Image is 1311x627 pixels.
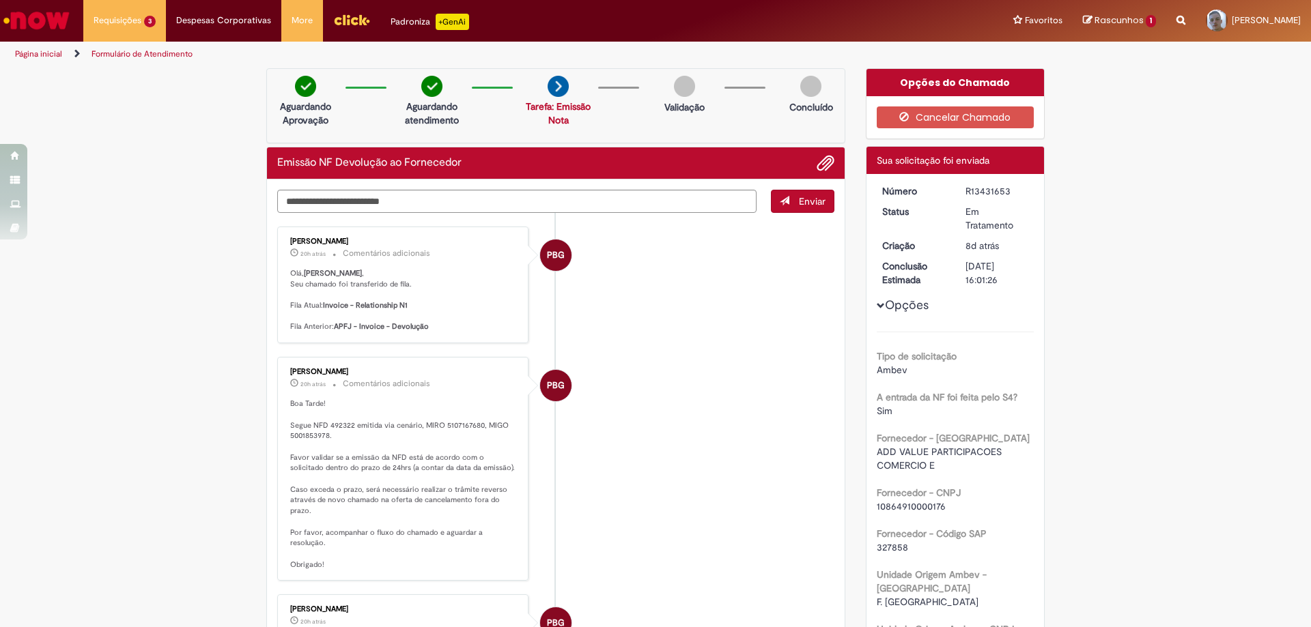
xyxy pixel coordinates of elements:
[304,268,362,278] b: [PERSON_NAME]
[877,405,892,417] span: Sim
[526,100,591,126] a: Tarefa: Emissão Nota
[91,48,193,59] a: Formulário de Atendimento
[877,391,1017,403] b: A entrada da NF foi feita pelo S4?
[1025,14,1062,27] span: Favoritos
[877,527,987,540] b: Fornecedor - Código SAP
[1083,14,1156,27] a: Rascunhos
[965,239,999,252] span: 8d atrás
[547,239,565,272] span: PBG
[391,14,469,30] div: Padroniza
[771,190,834,213] button: Enviar
[799,195,826,207] span: Enviar
[965,239,999,252] time: 20/08/2025 10:47:07
[144,16,156,27] span: 3
[176,14,271,27] span: Despesas Corporativas
[421,76,442,97] img: check-circle-green.png
[872,205,956,218] dt: Status
[877,500,946,512] span: 10864910000176
[290,368,518,376] div: [PERSON_NAME]
[866,69,1045,96] div: Opções do Chamado
[94,14,141,27] span: Requisições
[965,239,1029,252] div: 20/08/2025 10:47:07
[399,100,465,127] p: Aguardando atendimento
[272,100,339,127] p: Aguardando Aprovação
[290,237,518,246] div: [PERSON_NAME]
[300,250,326,258] span: 20h atrás
[674,76,695,97] img: img-circle-grey.png
[436,14,469,30] p: +GenAi
[789,100,833,114] p: Concluído
[872,239,956,252] dt: Criação
[295,76,316,97] img: check-circle-green.png
[1,7,72,34] img: ServiceNow
[15,48,62,59] a: Página inicial
[343,248,430,259] small: Comentários adicionais
[333,10,370,30] img: click_logo_yellow_360x200.png
[334,321,429,332] b: APFJ - Invoice - Devolução
[877,486,961,499] b: Fornecedor - CNPJ
[800,76,821,97] img: img-circle-grey.png
[300,617,326,626] time: 27/08/2025 14:29:18
[300,380,326,388] span: 20h atrás
[872,184,956,198] dt: Número
[872,259,956,287] dt: Conclusão Estimada
[277,190,757,213] textarea: Digite sua mensagem aqui...
[1146,15,1156,27] span: 1
[343,378,430,390] small: Comentários adicionais
[1095,14,1144,27] span: Rascunhos
[540,370,572,401] div: Pedro Boro Guerra
[290,268,518,332] p: Olá, , Seu chamado foi transferido de fila. Fila Atual: Fila Anterior:
[300,617,326,626] span: 20h atrás
[290,398,518,570] p: Boa Tarde! Segue NFD 492322 emitida via cenário, MIRO 5107167680, MIGO 5001853978. Favor validar ...
[965,184,1029,198] div: R13431653
[877,596,978,608] span: F. [GEOGRAPHIC_DATA]
[540,239,572,271] div: Pedro Boro Guerra
[300,250,326,258] time: 27/08/2025 14:33:04
[877,364,907,376] span: Ambev
[817,154,834,172] button: Adicionar anexos
[277,157,462,169] h2: Emissão NF Devolução ao Fornecedor Histórico de tíquete
[292,14,313,27] span: More
[323,300,408,310] b: Invoice - Relationship N1
[965,259,1029,287] div: [DATE] 16:01:26
[877,446,1004,471] span: ADD VALUE PARTICIPACOES COMERCIO E
[877,568,987,594] b: Unidade Origem Ambev - [GEOGRAPHIC_DATA]
[290,605,518,613] div: [PERSON_NAME]
[877,106,1034,128] button: Cancelar Chamado
[1232,14,1301,26] span: [PERSON_NAME]
[10,42,864,67] ul: Trilhas de página
[664,100,705,114] p: Validação
[877,350,957,362] b: Tipo de solicitação
[547,369,565,402] span: PBG
[548,76,569,97] img: arrow-next.png
[877,541,908,553] span: 327858
[965,205,1029,232] div: Em Tratamento
[877,154,989,166] span: Sua solicitação foi enviada
[300,380,326,388] time: 27/08/2025 14:32:56
[877,432,1030,444] b: Fornecedor - [GEOGRAPHIC_DATA]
